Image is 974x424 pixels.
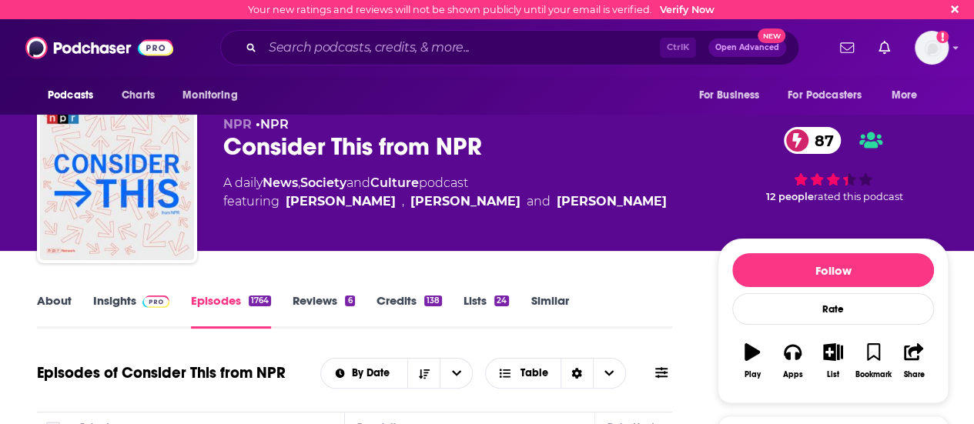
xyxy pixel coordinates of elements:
[745,370,761,379] div: Play
[37,81,113,110] button: open menu
[93,293,169,329] a: InsightsPodchaser Pro
[783,370,803,379] div: Apps
[293,293,354,329] a: Reviews6
[561,359,593,388] div: Sort Direction
[915,31,949,65] img: User Profile
[220,30,799,65] div: Search podcasts, credits, & more...
[410,192,520,211] div: [PERSON_NAME]
[718,117,949,212] div: 87 12 peoplerated this podcast
[557,192,667,211] div: [PERSON_NAME]
[223,117,252,132] span: NPR
[345,295,354,306] div: 6
[142,295,169,308] img: Podchaser Pro
[424,295,442,306] div: 138
[903,370,924,379] div: Share
[402,192,404,211] span: ,
[370,175,419,190] a: Culture
[346,175,370,190] span: and
[732,253,934,287] button: Follow
[778,81,884,110] button: open menu
[799,127,842,154] span: 87
[660,38,696,58] span: Ctrl K
[698,85,759,106] span: For Business
[352,368,395,379] span: By Date
[256,117,289,132] span: •
[248,4,715,15] div: Your new ratings and reviews will not be shown publicly until your email is verified.
[813,333,853,389] button: List
[260,117,289,132] a: NPR
[660,4,715,15] a: Verify Now
[191,293,271,329] a: Episodes1764
[732,293,934,325] div: Rate
[784,127,842,154] a: 87
[688,81,778,110] button: open menu
[40,106,194,260] img: Consider This from NPR
[321,368,408,379] button: open menu
[223,174,667,211] div: A daily podcast
[112,81,164,110] a: Charts
[732,333,772,389] button: Play
[855,370,892,379] div: Bookmark
[485,358,626,389] button: Choose View
[531,293,568,329] a: Similar
[766,191,814,202] span: 12 people
[834,35,860,61] a: Show notifications dropdown
[936,31,949,43] svg: Email not verified
[37,293,72,329] a: About
[25,33,173,62] img: Podchaser - Follow, Share and Rate Podcasts
[48,85,93,106] span: Podcasts
[37,363,286,382] h1: Episodes of Consider This from NPR
[527,192,551,211] span: and
[715,44,779,52] span: Open Advanced
[249,295,271,306] div: 1764
[708,38,786,57] button: Open AdvancedNew
[872,35,896,61] a: Show notifications dropdown
[320,358,474,389] h2: Choose List sort
[915,31,949,65] button: Show profile menu
[881,81,937,110] button: open menu
[440,359,472,388] button: open menu
[377,293,442,329] a: Credits138
[520,368,548,379] span: Table
[263,175,298,190] a: News
[300,175,346,190] a: Society
[122,85,155,106] span: Charts
[814,191,903,202] span: rated this podcast
[286,192,396,211] a: Scott Detrow
[915,31,949,65] span: Logged in as celadonmarketing
[894,333,934,389] button: Share
[772,333,812,389] button: Apps
[223,192,667,211] span: featuring
[172,81,257,110] button: open menu
[853,333,893,389] button: Bookmark
[788,85,862,106] span: For Podcasters
[494,295,509,306] div: 24
[407,359,440,388] button: Sort Direction
[298,175,300,190] span: ,
[758,28,785,43] span: New
[827,370,839,379] div: List
[892,85,918,106] span: More
[263,35,660,60] input: Search podcasts, credits, & more...
[464,293,509,329] a: Lists24
[182,85,237,106] span: Monitoring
